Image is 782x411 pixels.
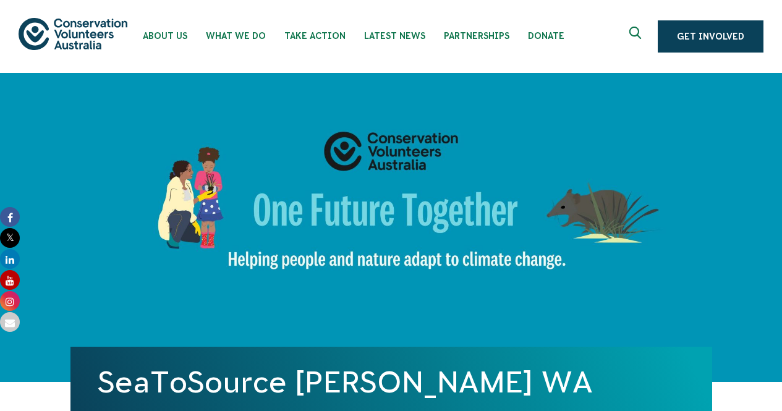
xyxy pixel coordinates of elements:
img: logo.svg [19,18,127,49]
a: Get Involved [658,20,763,53]
span: What We Do [206,31,266,41]
span: Expand search box [629,27,645,46]
span: About Us [143,31,187,41]
span: Take Action [284,31,346,41]
span: Donate [528,31,564,41]
span: Latest News [364,31,425,41]
h1: SeaToSource [PERSON_NAME] WA [98,365,685,399]
button: Expand search box Close search box [622,22,652,51]
span: Partnerships [444,31,509,41]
